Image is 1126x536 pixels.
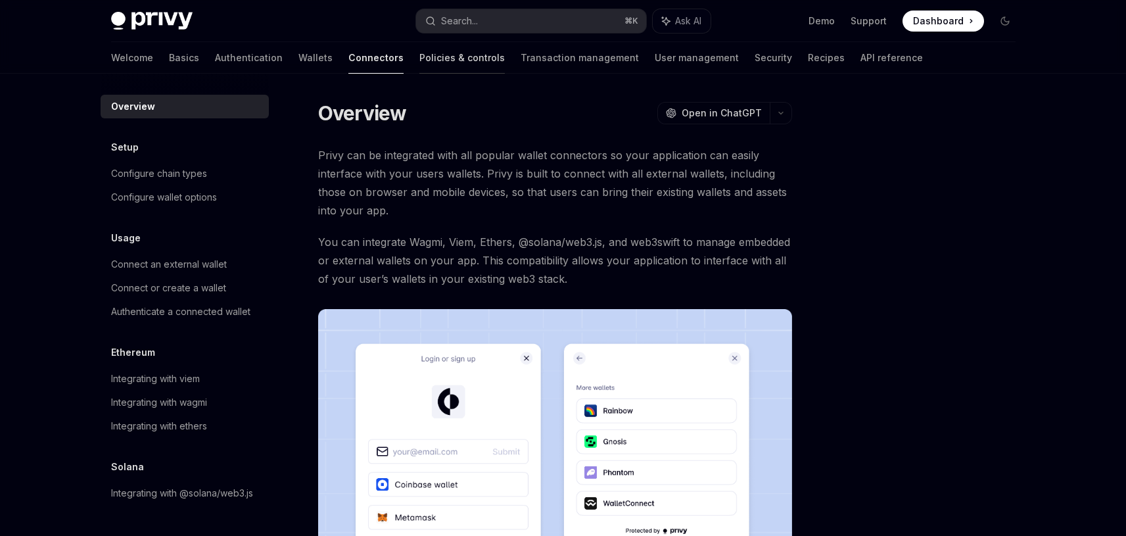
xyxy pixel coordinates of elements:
[808,42,845,74] a: Recipes
[111,166,207,182] div: Configure chain types
[101,276,269,300] a: Connect or create a wallet
[101,481,269,505] a: Integrating with @solana/web3.js
[348,42,404,74] a: Connectors
[101,300,269,324] a: Authenticate a connected wallet
[995,11,1016,32] button: Toggle dark mode
[101,253,269,276] a: Connect an external wallet
[860,42,923,74] a: API reference
[101,367,269,391] a: Integrating with viem
[318,146,792,220] span: Privy can be integrated with all popular wallet connectors so your application can easily interfa...
[441,13,478,29] div: Search...
[913,14,964,28] span: Dashboard
[655,42,739,74] a: User management
[111,139,139,155] h5: Setup
[657,102,770,124] button: Open in ChatGPT
[298,42,333,74] a: Wallets
[419,42,505,74] a: Policies & controls
[755,42,792,74] a: Security
[318,233,792,288] span: You can integrate Wagmi, Viem, Ethers, @solana/web3.js, and web3swift to manage embedded or exter...
[101,391,269,414] a: Integrating with wagmi
[111,280,226,296] div: Connect or create a wallet
[111,42,153,74] a: Welcome
[653,9,711,33] button: Ask AI
[111,230,141,246] h5: Usage
[215,42,283,74] a: Authentication
[521,42,639,74] a: Transaction management
[111,12,193,30] img: dark logo
[111,371,200,387] div: Integrating with viem
[169,42,199,74] a: Basics
[111,418,207,434] div: Integrating with ethers
[111,256,227,272] div: Connect an external wallet
[101,414,269,438] a: Integrating with ethers
[903,11,984,32] a: Dashboard
[111,189,217,205] div: Configure wallet options
[675,14,701,28] span: Ask AI
[318,101,407,125] h1: Overview
[111,304,250,320] div: Authenticate a connected wallet
[101,95,269,118] a: Overview
[682,107,762,120] span: Open in ChatGPT
[416,9,646,33] button: Search...⌘K
[809,14,835,28] a: Demo
[111,395,207,410] div: Integrating with wagmi
[111,459,144,475] h5: Solana
[101,185,269,209] a: Configure wallet options
[111,99,155,114] div: Overview
[624,16,638,26] span: ⌘ K
[101,162,269,185] a: Configure chain types
[111,485,253,501] div: Integrating with @solana/web3.js
[851,14,887,28] a: Support
[111,345,155,360] h5: Ethereum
